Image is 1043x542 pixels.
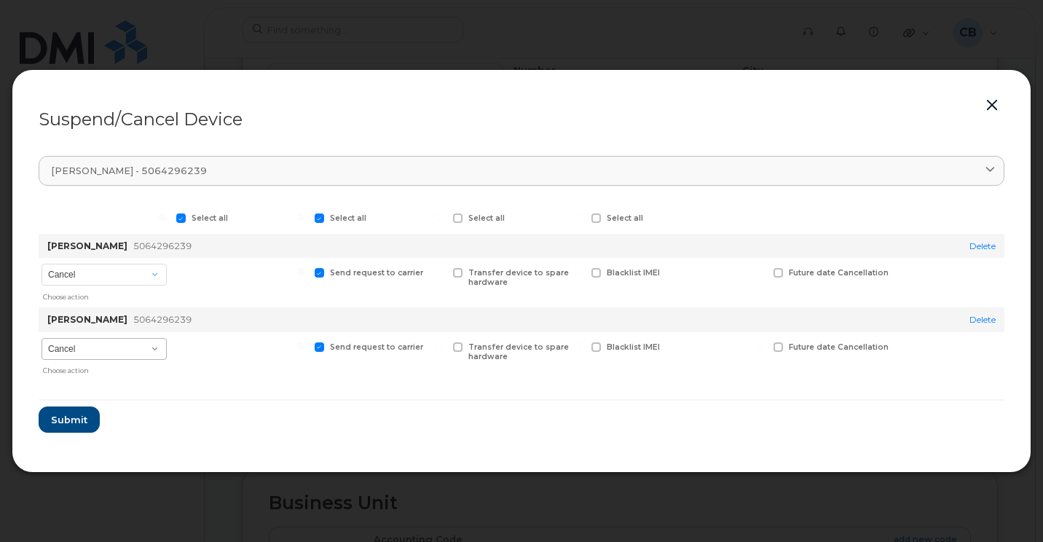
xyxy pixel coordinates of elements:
[969,314,996,325] a: Delete
[756,342,763,350] input: Future date Cancellation
[39,156,1004,186] a: [PERSON_NAME] - 5064296239
[574,213,581,221] input: Select all
[330,268,423,278] span: Send request to carrier
[789,268,889,278] span: Future date Cancellation
[330,213,366,223] span: Select all
[574,342,581,350] input: Blacklist IMEI
[297,342,304,350] input: Send request to carrier
[436,268,443,275] input: Transfer device to spare hardware
[192,213,228,223] span: Select all
[756,268,763,275] input: Future date Cancellation
[607,213,643,223] span: Select all
[607,268,660,278] span: Blacklist IMEI
[51,164,207,178] span: [PERSON_NAME] - 5064296239
[436,342,443,350] input: Transfer device to spare hardware
[468,213,505,223] span: Select all
[436,213,443,221] input: Select all
[789,342,889,352] span: Future date Cancellation
[607,342,660,352] span: Blacklist IMEI
[468,268,569,287] span: Transfer device to spare hardware
[330,342,423,352] span: Send request to carrier
[39,111,1004,128] div: Suspend/Cancel Device
[297,268,304,275] input: Send request to carrier
[969,240,996,251] a: Delete
[574,268,581,275] input: Blacklist IMEI
[468,342,569,361] span: Transfer device to spare hardware
[297,213,304,221] input: Select all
